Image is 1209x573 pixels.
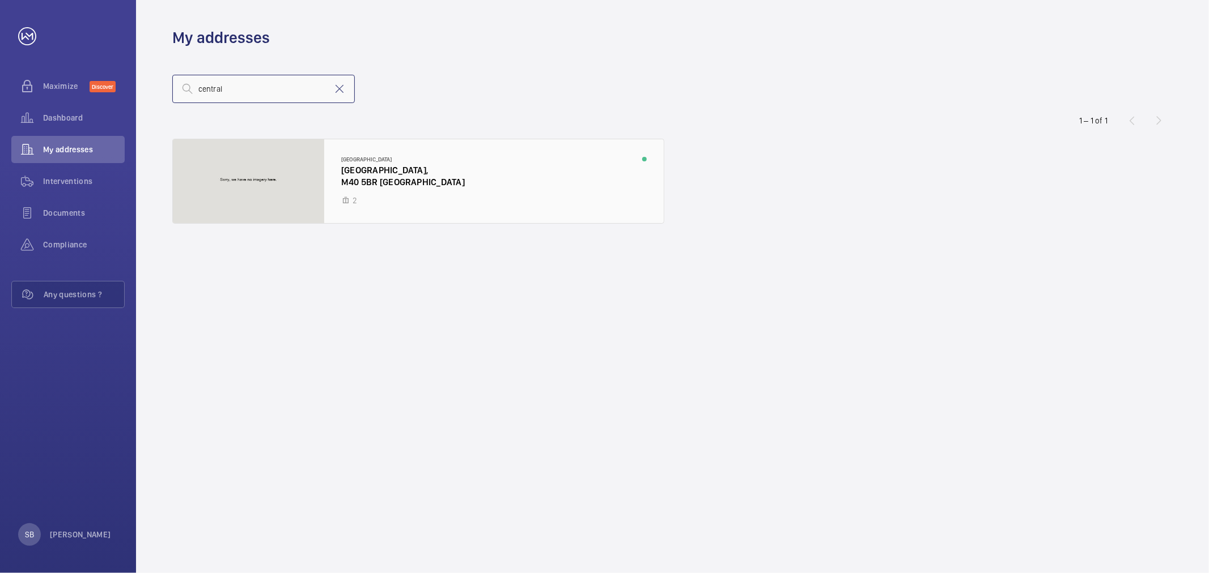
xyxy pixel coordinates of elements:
[43,207,125,219] span: Documents
[25,529,34,540] p: SB
[43,144,125,155] span: My addresses
[43,239,125,250] span: Compliance
[43,80,90,92] span: Maximize
[172,27,270,48] h1: My addresses
[1079,115,1108,126] div: 1 – 1 of 1
[90,81,116,92] span: Discover
[50,529,111,540] p: [PERSON_NAME]
[44,289,124,300] span: Any questions ?
[43,112,125,123] span: Dashboard
[43,176,125,187] span: Interventions
[172,75,355,103] input: Search by address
